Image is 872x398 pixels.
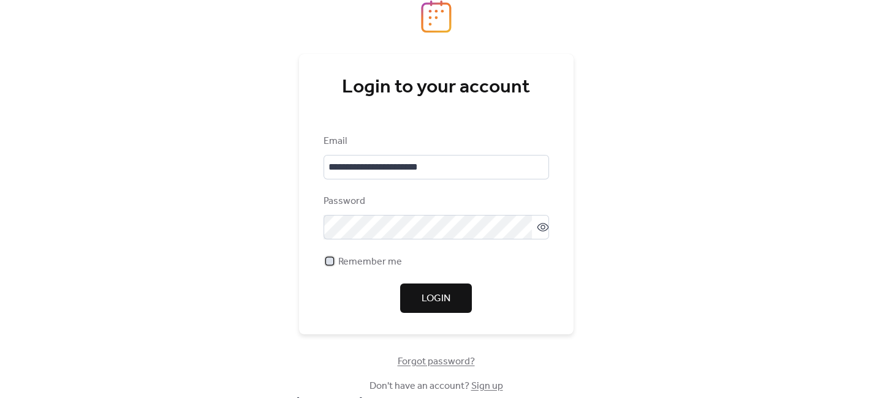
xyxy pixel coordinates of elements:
span: Forgot password? [398,355,475,369]
a: Sign up [471,377,503,396]
div: Email [324,134,547,149]
div: Password [324,194,547,209]
span: Login [422,291,450,306]
div: Login to your account [324,75,549,100]
span: Remember me [338,255,402,269]
a: Forgot password? [398,358,475,365]
span: Don't have an account? [370,379,503,394]
button: Login [400,283,472,313]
